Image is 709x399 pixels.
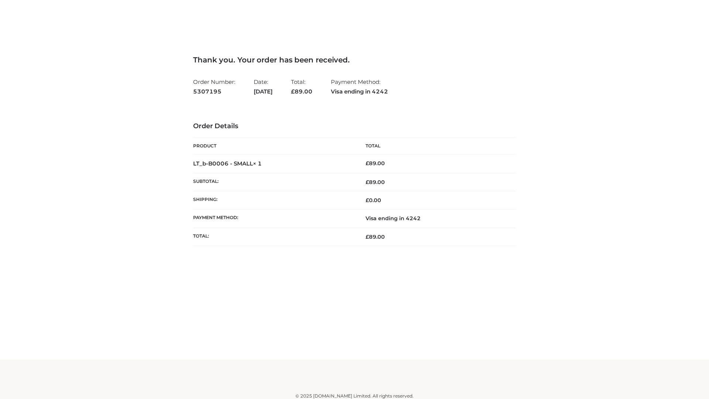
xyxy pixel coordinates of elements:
li: Order Number: [193,75,235,98]
bdi: 89.00 [366,160,385,167]
li: Payment Method: [331,75,388,98]
li: Date: [254,75,273,98]
h3: Order Details [193,122,516,130]
span: £ [366,197,369,204]
span: £ [291,88,295,95]
strong: Visa ending in 4242 [331,87,388,96]
h3: Thank you. Your order has been received. [193,55,516,64]
span: £ [366,160,369,167]
bdi: 0.00 [366,197,381,204]
th: Product [193,138,354,154]
td: Visa ending in 4242 [354,209,516,228]
strong: × 1 [253,160,262,167]
strong: 5307195 [193,87,235,96]
th: Shipping: [193,191,354,209]
span: £ [366,179,369,185]
strong: LT_b-B0006 - SMALL [193,160,262,167]
th: Payment method: [193,209,354,228]
th: Total [354,138,516,154]
th: Subtotal: [193,173,354,191]
span: £ [366,233,369,240]
th: Total: [193,228,354,246]
li: Total: [291,75,312,98]
strong: [DATE] [254,87,273,96]
span: 89.00 [366,179,385,185]
span: 89.00 [291,88,312,95]
span: 89.00 [366,233,385,240]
